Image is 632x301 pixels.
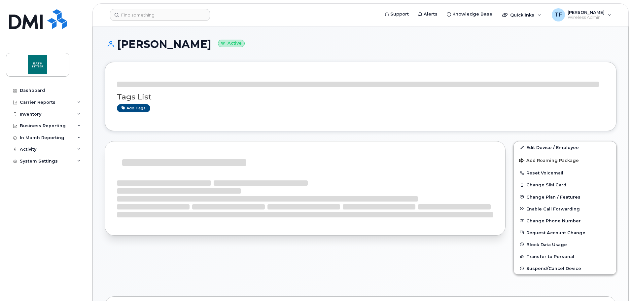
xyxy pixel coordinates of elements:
button: Enable Call Forwarding [514,203,616,215]
a: Edit Device / Employee [514,141,616,153]
span: Suspend/Cancel Device [526,266,581,271]
button: Change Plan / Features [514,191,616,203]
button: Block Data Usage [514,239,616,250]
a: Add tags [117,104,150,112]
button: Request Account Change [514,227,616,239]
button: Change Phone Number [514,215,616,227]
button: Change SIM Card [514,179,616,191]
small: Active [218,40,245,47]
span: Enable Call Forwarding [526,206,580,211]
button: Suspend/Cancel Device [514,262,616,274]
span: Add Roaming Package [519,158,579,164]
h3: Tags List [117,93,604,101]
button: Add Roaming Package [514,153,616,167]
h1: [PERSON_NAME] [105,38,616,50]
button: Transfer to Personal [514,250,616,262]
button: Reset Voicemail [514,167,616,179]
span: Change Plan / Features [526,194,580,199]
